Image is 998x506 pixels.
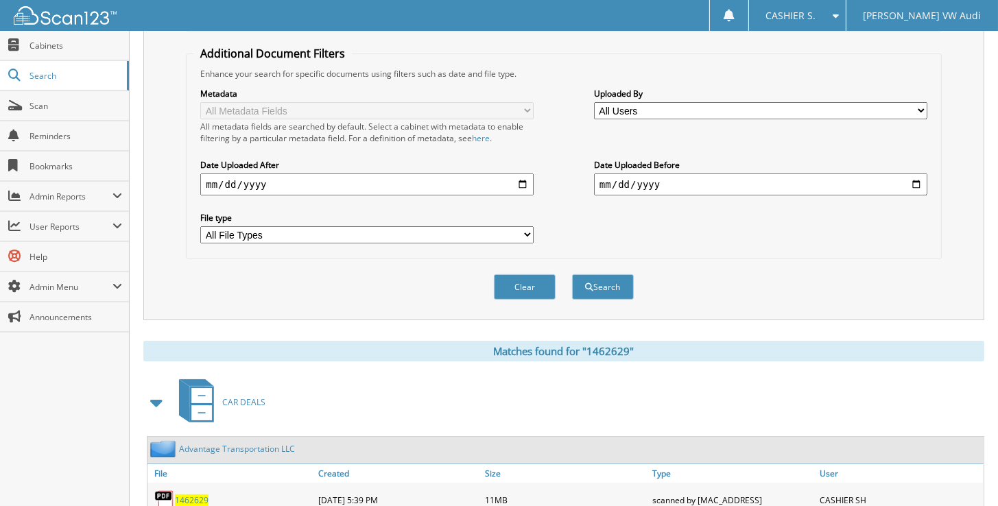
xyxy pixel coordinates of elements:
a: Size [482,464,650,483]
span: Reminders [29,130,122,142]
a: CAR DEALS [171,375,265,429]
input: end [594,173,927,195]
label: Date Uploaded Before [594,159,927,171]
img: scan123-logo-white.svg [14,6,117,25]
img: folder2.png [150,440,179,457]
label: Metadata [200,88,534,99]
button: Search [572,274,634,300]
span: Bookmarks [29,160,122,172]
input: start [200,173,534,195]
a: Advantage Transportation LLC [179,443,295,455]
legend: Additional Document Filters [193,46,352,61]
a: Created [315,464,482,483]
span: User Reports [29,221,112,232]
span: Admin Menu [29,281,112,293]
a: File [147,464,315,483]
div: Matches found for "1462629" [143,341,984,361]
span: [PERSON_NAME] VW Audi [863,12,981,20]
span: Announcements [29,311,122,323]
iframe: Chat Widget [929,440,998,506]
label: File type [200,212,534,224]
span: CASHIER S. [765,12,816,20]
div: All metadata fields are searched by default. Select a cabinet with metadata to enable filtering b... [200,121,534,144]
label: Uploaded By [594,88,927,99]
a: Type [649,464,816,483]
a: 1462629 [175,494,209,506]
label: Date Uploaded After [200,159,534,171]
span: Search [29,70,120,82]
a: here [472,132,490,144]
span: Scan [29,100,122,112]
span: Admin Reports [29,191,112,202]
span: CAR DEALS [222,396,265,408]
button: Clear [494,274,556,300]
span: Help [29,251,122,263]
div: Enhance your search for specific documents using filters such as date and file type. [193,68,934,80]
a: User [816,464,984,483]
span: Cabinets [29,40,122,51]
